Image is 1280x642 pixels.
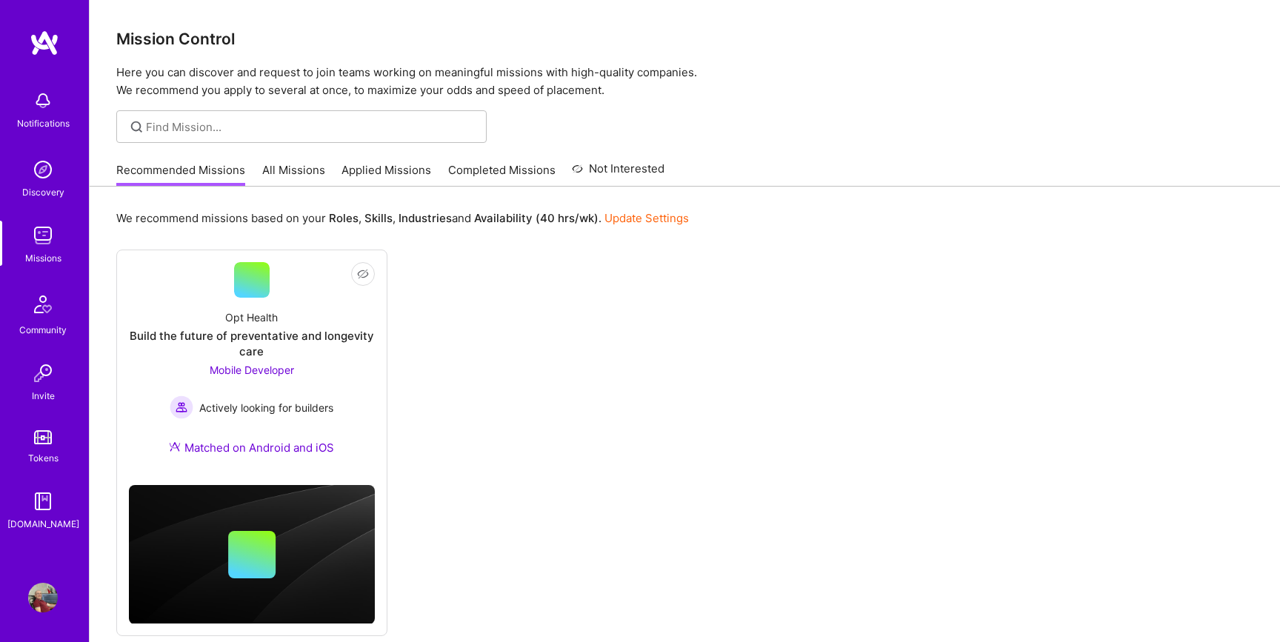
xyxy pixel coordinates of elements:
div: Build the future of preventative and longevity care [129,328,375,359]
img: guide book [28,486,58,516]
div: Missions [25,250,61,266]
img: Actively looking for builders [170,395,193,419]
img: cover [129,485,375,624]
div: Community [19,322,67,338]
p: We recommend missions based on your , , and . [116,210,689,226]
img: Invite [28,358,58,388]
div: Discovery [22,184,64,200]
input: Find Mission... [146,119,476,135]
a: Completed Missions [448,162,556,187]
a: All Missions [262,162,325,187]
img: User Avatar [28,583,58,612]
img: logo [30,30,59,56]
p: Here you can discover and request to join teams working on meaningful missions with high-quality ... [116,64,1253,99]
a: Applied Missions [341,162,431,187]
a: Recommended Missions [116,162,245,187]
div: Matched on Android and iOS [169,440,334,455]
span: Actively looking for builders [199,400,333,415]
img: bell [28,86,58,116]
h3: Mission Control [116,30,1253,48]
b: Availability (40 hrs/wk) [474,211,599,225]
div: Tokens [28,450,59,466]
b: Skills [364,211,393,225]
i: icon EyeClosed [357,268,369,280]
a: Update Settings [604,211,689,225]
b: Roles [329,211,359,225]
span: Mobile Developer [210,364,294,376]
a: User Avatar [24,583,61,612]
div: Invite [32,388,55,404]
img: Community [25,287,61,322]
a: Not Interested [572,160,664,187]
img: tokens [34,430,52,444]
i: icon SearchGrey [128,118,145,136]
img: Ateam Purple Icon [169,441,181,452]
a: Opt HealthBuild the future of preventative and longevity careMobile Developer Actively looking fo... [129,262,375,473]
div: [DOMAIN_NAME] [7,516,79,532]
b: Industries [399,211,452,225]
div: Notifications [17,116,70,131]
img: discovery [28,155,58,184]
div: Opt Health [225,310,278,325]
img: teamwork [28,221,58,250]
